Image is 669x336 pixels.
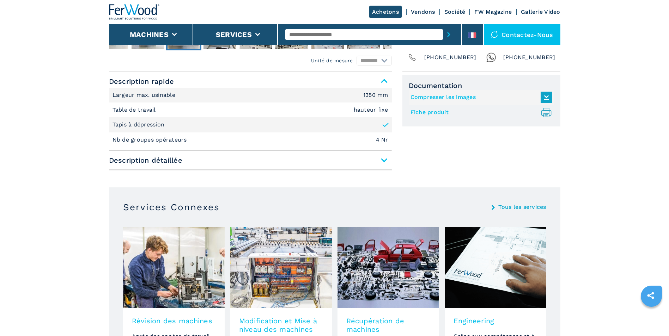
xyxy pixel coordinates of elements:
button: submit-button [443,26,454,43]
p: Tapis à dépression [112,121,165,129]
em: 4 Nr [376,137,388,143]
h3: Récupération de machines [346,317,430,334]
img: Ferwood [109,4,160,20]
img: image [123,227,225,308]
span: Description détaillée [109,154,392,167]
a: Gallerie Video [521,8,560,15]
img: image [445,227,546,308]
a: FW Magazine [474,8,512,15]
a: Tous les services [498,204,546,210]
button: Machines [130,30,169,39]
p: Largeur max. usinable [112,91,177,99]
div: Description rapide [109,88,392,148]
span: [PHONE_NUMBER] [424,52,476,62]
a: sharethis [642,287,659,304]
em: 1350 mm [363,92,388,98]
img: image [337,227,439,308]
a: Achetons [369,6,402,18]
p: Table de travail [112,106,158,114]
span: Documentation [409,81,554,90]
a: Vendons [411,8,435,15]
h3: Révision des machines [132,317,216,325]
a: Société [444,8,466,15]
img: Contactez-nous [491,31,498,38]
a: Compresser les images [410,92,549,103]
img: Phone [407,52,417,62]
img: Whatsapp [486,52,496,62]
button: Services [216,30,252,39]
em: hauteur fixe [354,107,388,113]
span: Description rapide [109,75,392,88]
h3: Modification et Mise à niveau des machines [239,317,323,334]
a: Fiche produit [410,107,549,118]
em: Unité de mesure [311,57,353,64]
p: Nb de groupes opérateurs [112,136,189,144]
iframe: Chat [639,304,664,331]
h3: Engineering [454,317,537,325]
h3: Services Connexes [123,201,220,213]
div: Contactez-nous [484,24,560,45]
span: [PHONE_NUMBER] [503,52,555,62]
img: image [230,227,332,308]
